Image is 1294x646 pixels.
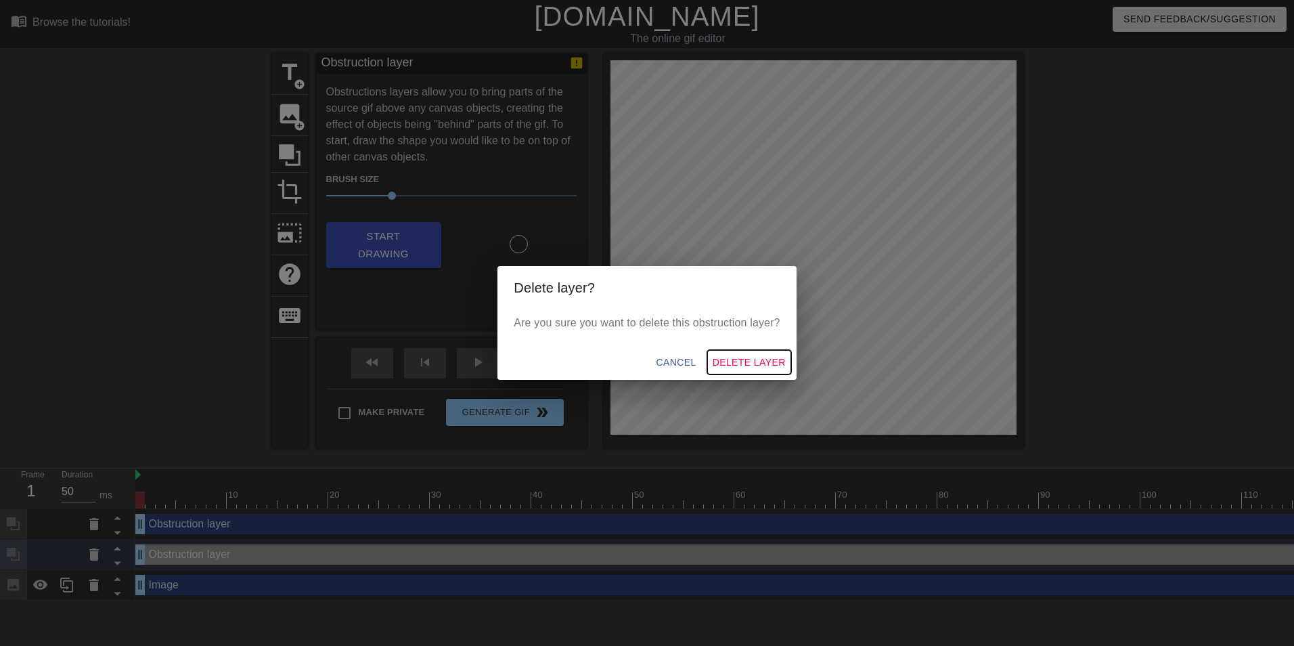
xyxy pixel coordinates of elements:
span: Cancel [656,354,696,371]
span: Delete Layer [713,354,786,371]
h2: Delete layer? [514,277,780,299]
button: Delete Layer [707,350,791,375]
button: Cancel [650,350,701,375]
p: Are you sure you want to delete this obstruction layer? [514,315,780,331]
